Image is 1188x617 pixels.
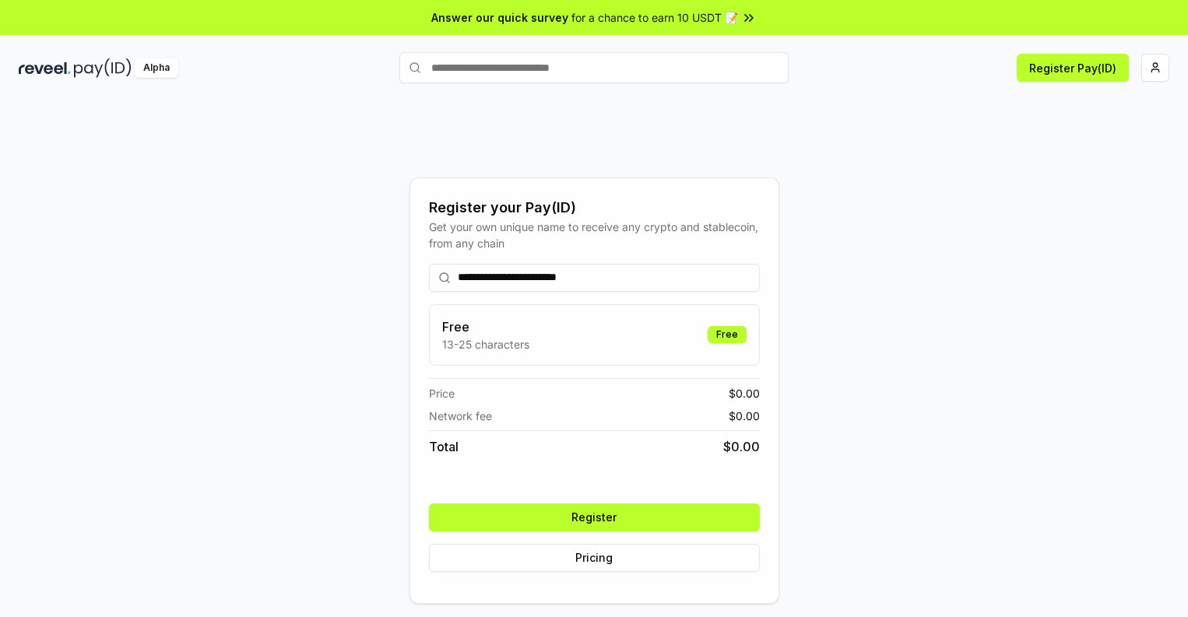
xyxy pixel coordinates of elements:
[723,437,760,456] span: $ 0.00
[429,408,492,424] span: Network fee
[729,408,760,424] span: $ 0.00
[431,9,568,26] span: Answer our quick survey
[429,503,760,531] button: Register
[571,9,738,26] span: for a chance to earn 10 USDT 📝
[19,58,71,78] img: reveel_dark
[729,385,760,401] span: $ 0.00
[74,58,132,78] img: pay_id
[429,437,459,456] span: Total
[708,326,747,343] div: Free
[442,336,529,352] p: 13-25 characters
[429,544,760,572] button: Pricing
[429,219,760,251] div: Get your own unique name to receive any crypto and stablecoin, from any chain
[135,58,178,78] div: Alpha
[429,197,760,219] div: Register your Pay(ID)
[429,385,455,401] span: Price
[442,317,529,336] h3: Free
[1017,54,1129,82] button: Register Pay(ID)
